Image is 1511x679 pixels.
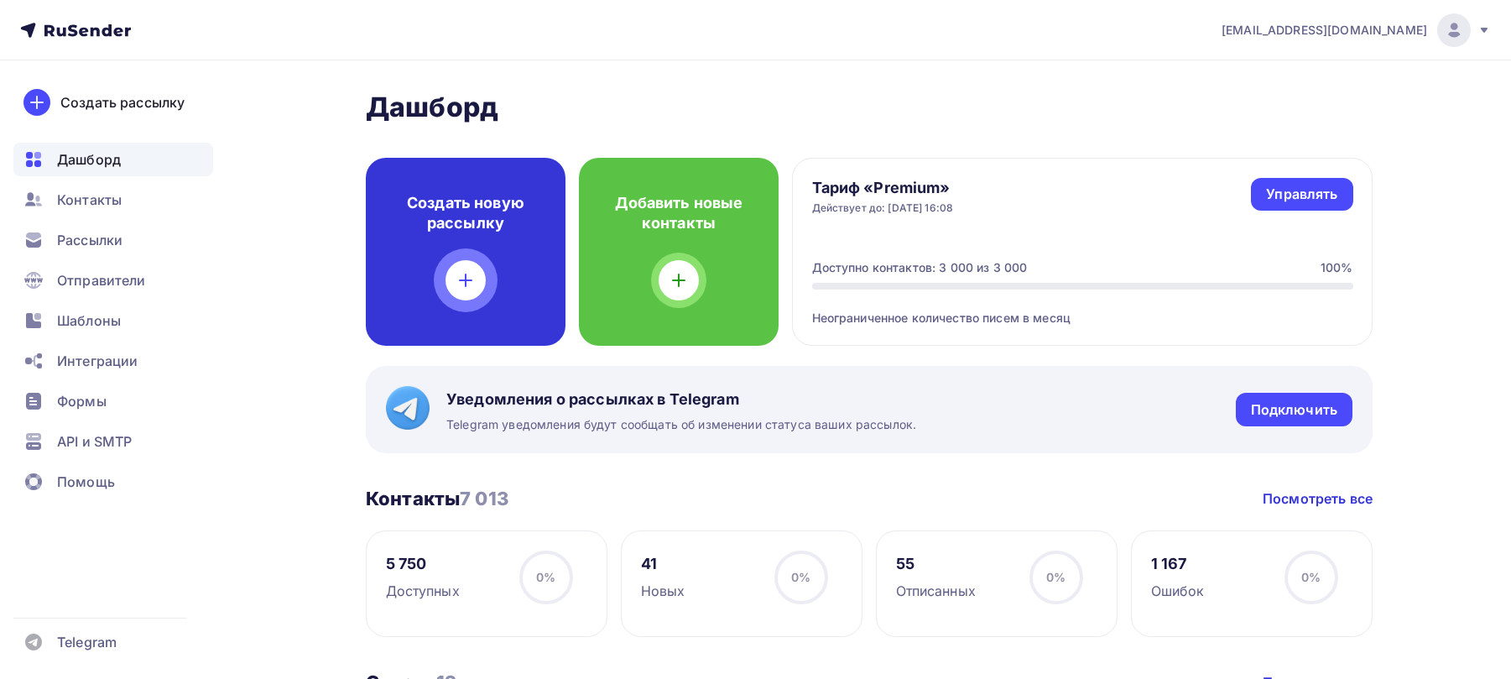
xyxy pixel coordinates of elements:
[57,311,121,331] span: Шаблоны
[57,472,115,492] span: Помощь
[386,581,460,601] div: Доступных
[1263,488,1373,509] a: Посмотреть все
[1222,22,1427,39] span: [EMAIL_ADDRESS][DOMAIN_NAME]
[13,264,213,297] a: Отправители
[1301,570,1321,584] span: 0%
[896,581,976,601] div: Отписанных
[1266,185,1337,204] div: Управлять
[57,351,138,371] span: Интеграции
[366,487,508,510] h3: Контакты
[641,554,685,574] div: 41
[812,259,1028,276] div: Доступно контактов: 3 000 из 3 000
[13,183,213,217] a: Контакты
[366,91,1373,124] h2: Дашборд
[1151,581,1205,601] div: Ошибок
[386,554,460,574] div: 5 750
[446,389,916,410] span: Уведомления о рассылках в Telegram
[1151,554,1205,574] div: 1 167
[812,178,954,198] h4: Тариф «Premium»
[791,570,810,584] span: 0%
[13,143,213,176] a: Дашборд
[641,581,685,601] div: Новых
[13,223,213,257] a: Рассылки
[57,391,107,411] span: Формы
[13,304,213,337] a: Шаблоны
[57,270,146,290] span: Отправители
[446,416,916,433] span: Telegram уведомления будут сообщать об изменении статуса ваших рассылок.
[57,149,121,170] span: Дашборд
[13,384,213,418] a: Формы
[393,193,539,233] h4: Создать новую рассылку
[1251,400,1337,420] div: Подключить
[1222,13,1491,47] a: [EMAIL_ADDRESS][DOMAIN_NAME]
[606,193,752,233] h4: Добавить новые контакты
[896,554,976,574] div: 55
[57,190,122,210] span: Контакты
[1046,570,1066,584] span: 0%
[812,290,1353,326] div: Неограниченное количество писем в месяц
[536,570,555,584] span: 0%
[812,201,954,215] div: Действует до: [DATE] 16:08
[60,92,185,112] div: Создать рассылку
[460,488,508,509] span: 7 013
[57,632,117,652] span: Telegram
[57,230,122,250] span: Рассылки
[57,431,132,452] span: API и SMTP
[1321,259,1353,276] div: 100%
